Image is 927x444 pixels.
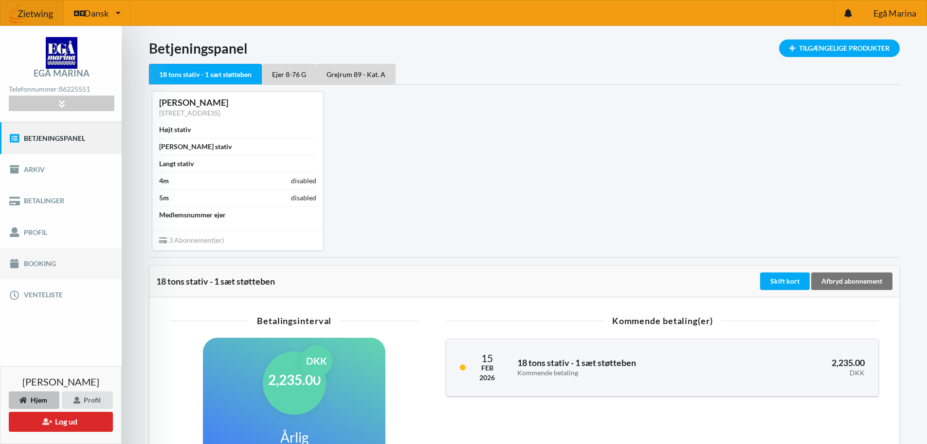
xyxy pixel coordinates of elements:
div: Kommende betaling [517,369,727,377]
div: 4m [159,176,169,186]
button: Log ud [9,412,113,432]
h1: Betjeningspanel [149,39,900,57]
span: Dansk [84,9,109,18]
div: Langt stativ [159,159,194,169]
div: Kommende betaling(er) [446,316,879,325]
span: Egå Marina [873,9,916,18]
div: Telefonnummer: [9,83,114,96]
span: 3 Abonnement(er) [159,236,224,244]
div: disabled [291,176,316,186]
div: 2026 [479,373,495,383]
div: Tilgængelige Produkter [779,39,900,57]
div: Afbryd abonnement [811,272,892,290]
a: [STREET_ADDRESS] [159,109,220,117]
div: Egå Marina [34,69,90,77]
div: DKK [741,369,865,377]
div: Medlemsnummer ejer [159,210,226,220]
h3: 18 tons stativ - 1 sæt støtteben [517,357,727,377]
h3: 2,235.00 [741,357,865,377]
span: [PERSON_NAME] [22,377,99,386]
div: Feb [479,363,495,373]
div: Hjem [9,391,59,409]
div: 18 tons stativ - 1 sæt støtteben [156,276,758,286]
div: [PERSON_NAME] [159,97,316,108]
div: 15 [479,353,495,363]
div: DKK [301,345,332,377]
div: Ejer 8-76 G [262,64,316,84]
div: [PERSON_NAME] stativ [159,142,232,152]
strong: 86225551 [59,85,90,93]
div: Skift kort [760,272,810,290]
img: logo [46,37,77,69]
h1: 2,235.00 [268,371,321,388]
div: Grejrum 89 - Kat. A [316,64,396,84]
div: 18 tons stativ - 1 sæt støtteben [149,64,262,85]
div: disabled [291,193,316,203]
div: Højt stativ [159,125,191,135]
div: Betalingsinterval [170,316,418,325]
div: Profil [62,391,113,409]
div: 5m [159,193,169,203]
